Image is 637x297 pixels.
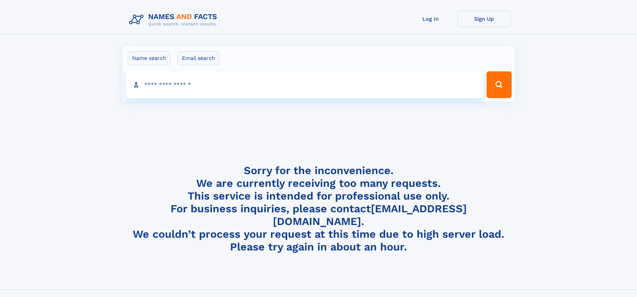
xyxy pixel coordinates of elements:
[273,202,467,228] a: [EMAIL_ADDRESS][DOMAIN_NAME]
[126,71,484,98] input: search input
[128,51,171,65] label: Name search
[178,51,219,65] label: Email search
[404,11,457,27] a: Log In
[126,11,223,29] img: Logo Names and Facts
[487,71,511,98] button: Search Button
[457,11,511,27] a: Sign Up
[126,164,511,253] h4: Sorry for the inconvenience. We are currently receiving too many requests. This service is intend...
